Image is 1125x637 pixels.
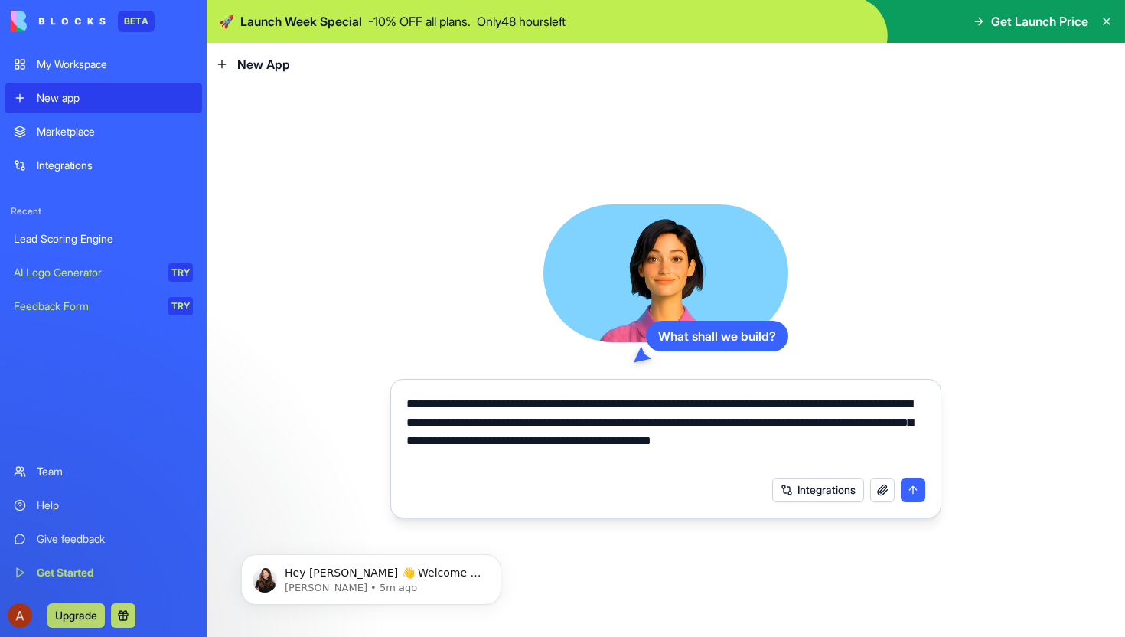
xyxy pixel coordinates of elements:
[14,265,158,280] div: AI Logo Generator
[37,531,193,547] div: Give feedback
[219,12,234,31] span: 🚀
[477,12,566,31] p: Only 48 hours left
[5,83,202,113] a: New app
[5,224,202,254] a: Lead Scoring Engine
[5,557,202,588] a: Get Started
[168,263,193,282] div: TRY
[646,321,788,351] div: What shall we build?
[5,150,202,181] a: Integrations
[37,90,193,106] div: New app
[11,11,106,32] img: logo
[5,291,202,322] a: Feedback FormTRY
[772,478,864,502] button: Integrations
[5,257,202,288] a: AI Logo GeneratorTRY
[37,464,193,479] div: Team
[5,456,202,487] a: Team
[237,55,290,73] span: New App
[5,205,202,217] span: Recent
[47,603,105,628] button: Upgrade
[5,524,202,554] a: Give feedback
[368,12,471,31] p: - 10 % OFF all plans.
[37,124,193,139] div: Marketplace
[47,607,105,622] a: Upgrade
[14,299,158,314] div: Feedback Form
[14,231,193,247] div: Lead Scoring Engine
[240,12,362,31] span: Launch Week Special
[8,603,32,628] img: ACg8ocI-c5e3sNEgpuQbCGnkaEBabSpqlih1GHpqUeDIli2Dh_vbEA=s96-c
[218,522,524,629] iframe: Intercom notifications message
[37,57,193,72] div: My Workspace
[37,565,193,580] div: Get Started
[118,11,155,32] div: BETA
[5,490,202,521] a: Help
[168,297,193,315] div: TRY
[991,12,1088,31] span: Get Launch Price
[5,116,202,147] a: Marketplace
[5,49,202,80] a: My Workspace
[11,11,155,32] a: BETA
[37,498,193,513] div: Help
[37,158,193,173] div: Integrations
